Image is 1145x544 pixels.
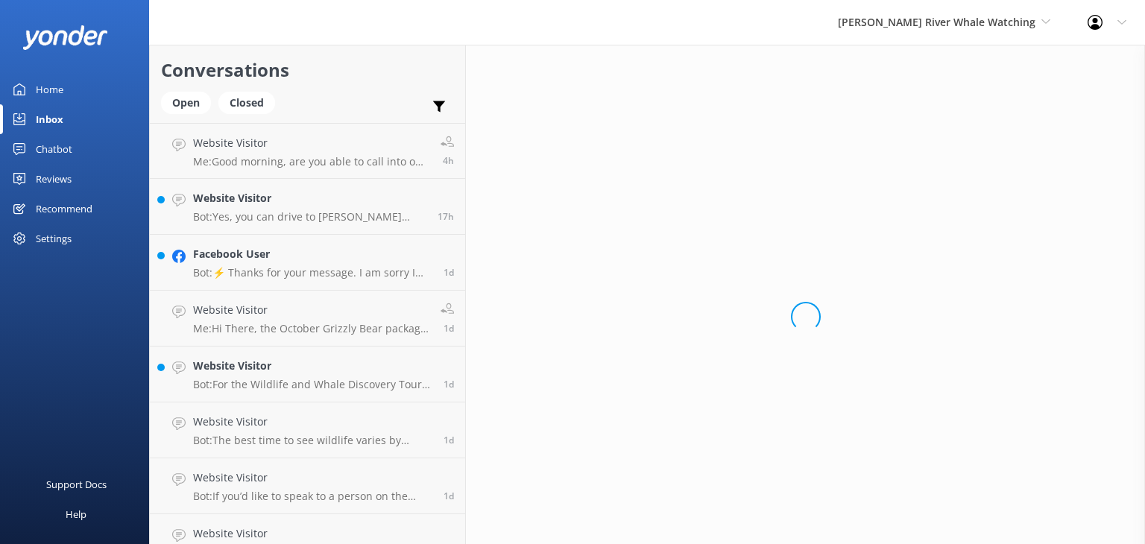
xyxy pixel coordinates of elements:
div: Home [36,75,63,104]
p: Bot: ⚡ Thanks for your message. I am sorry I don't have that answer for you. You're welcome to ke... [193,266,432,279]
div: Inbox [36,104,63,134]
div: Chatbot [36,134,72,164]
div: Help [66,499,86,529]
a: Website VisitorMe:Hi There, the October Grizzly Bear package is open for booking and tours are bo... [150,291,465,347]
div: Settings [36,224,72,253]
span: Sep 02 2025 09:35pm (UTC -07:00) America/Tijuana [444,378,454,390]
p: Bot: The best time to see wildlife varies by species. Transient Orcas can be spotted year-round, ... [193,434,432,447]
span: Sep 02 2025 12:14pm (UTC -07:00) America/Tijuana [444,490,454,502]
a: Closed [218,94,283,110]
h4: Website Visitor [193,302,429,318]
a: Website VisitorBot:If you’d like to speak to a person on the [PERSON_NAME] River Whale Watching t... [150,458,465,514]
p: Me: Good morning, are you able to call into our office and we can assist you in booking onto a to... [193,155,429,168]
div: Reviews [36,164,72,194]
img: yonder-white-logo.png [22,25,108,50]
span: Sep 03 2025 08:19am (UTC -07:00) America/Tijuana [444,322,454,335]
h4: Website Visitor [193,135,429,151]
p: Me: Hi There, the October Grizzly Bear package is open for booking and tours are booking up quick... [193,322,429,335]
a: Website VisitorBot:The best time to see wildlife varies by species. Transient Orcas can be spotte... [150,402,465,458]
div: Recommend [36,194,92,224]
h4: Website Visitor [193,469,432,486]
p: Bot: Yes, you can drive to [PERSON_NAME][GEOGRAPHIC_DATA]. It is located on [GEOGRAPHIC_DATA]’s e... [193,210,426,224]
span: Sep 02 2025 03:00pm (UTC -07:00) America/Tijuana [444,434,454,446]
span: [PERSON_NAME] River Whale Watching [838,15,1035,29]
h4: Website Visitor [193,190,426,206]
p: Bot: For the Wildlife and Whale Discovery Tour, which departs multiple times daily, you have the ... [193,378,432,391]
a: Facebook UserBot:⚡ Thanks for your message. I am sorry I don't have that answer for you. You're w... [150,235,465,291]
p: Bot: If you’d like to speak to a person on the [PERSON_NAME] River Whale Watching team, please ca... [193,490,432,503]
div: Support Docs [46,469,107,499]
a: Website VisitorMe:Good morning, are you able to call into our office and we can assist you in boo... [150,123,465,179]
a: Website VisitorBot:Yes, you can drive to [PERSON_NAME][GEOGRAPHIC_DATA]. It is located on [GEOGRA... [150,179,465,235]
span: Sep 03 2025 09:52am (UTC -07:00) America/Tijuana [444,266,454,279]
h4: Website Visitor [193,358,432,374]
a: Website VisitorBot:For the Wildlife and Whale Discovery Tour, which departs multiple times daily,... [150,347,465,402]
h4: Website Visitor [193,414,432,430]
div: Closed [218,92,275,114]
h2: Conversations [161,56,454,84]
h4: Facebook User [193,246,432,262]
span: Sep 04 2025 07:00am (UTC -07:00) America/Tijuana [443,154,454,167]
a: Open [161,94,218,110]
h4: Website Visitor [193,525,432,542]
span: Sep 03 2025 06:04pm (UTC -07:00) America/Tijuana [438,210,454,223]
div: Open [161,92,211,114]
